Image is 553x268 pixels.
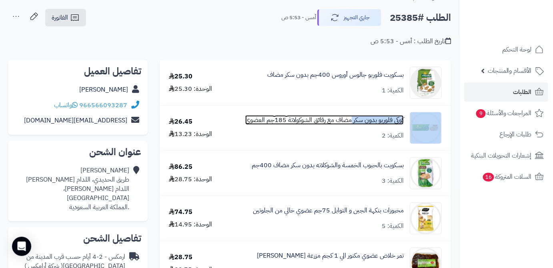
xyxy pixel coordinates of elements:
a: الفاتورة [45,9,86,26]
div: 86.25 [169,162,192,172]
div: الوحدة: 28.75 [169,175,212,184]
div: 25.30 [169,72,192,81]
div: [PERSON_NAME] طريق الحديدي، اللدام [PERSON_NAME] اللدام [PERSON_NAME]، [GEOGRAPHIC_DATA] .المملكة... [14,166,129,212]
div: 26.45 [169,117,192,126]
div: تاريخ الطلب : أمس - 5:53 ص [371,37,451,46]
a: [EMAIL_ADDRESS][DOMAIN_NAME] [24,116,127,125]
a: [PERSON_NAME] [79,85,128,94]
span: المراجعات والأسئلة [475,108,532,119]
div: 28.75 [169,253,192,262]
h2: الطلب #25385 [390,10,451,26]
a: إشعارات التحويلات البنكية [464,146,548,165]
img: 1694972402-81UH4+n6q3L._AC_SY741_-90x90.jpg [410,157,441,189]
div: الوحدة: 14.95 [169,220,212,229]
h2: تفاصيل الشحن [14,234,141,243]
a: السلات المتروكة16 [464,167,548,186]
span: الفاتورة [52,13,68,22]
a: طلبات الإرجاع [464,125,548,144]
button: جاري التجهيز [317,9,381,26]
a: مخبوزات بنكهة الجبن و التوابل 75جم عضوي خالي من الجلوتين [253,206,404,215]
span: لوحة التحكم [502,44,532,55]
div: Open Intercom Messenger [12,237,31,256]
div: الكمية: 5 [382,222,404,231]
a: لوحة التحكم [464,40,548,59]
img: 1051006-90x90.png [410,67,441,99]
span: الأقسام والمنتجات [488,65,532,76]
a: واتساب [54,100,78,110]
a: بسكويت فلوربو جالوس أوروس 400جم بدون سكر مضاف [267,70,404,80]
img: 10-90x90.png [410,112,441,144]
span: 16 [483,173,494,182]
span: إشعارات التحويلات البنكية [471,150,532,161]
small: أمس - 5:53 ص [281,14,316,22]
div: الكمية: 1 [382,86,404,95]
div: الكمية: 3 [382,176,404,186]
a: تمر خلاص عضوي مكنور الي 1 كجم مزرعة [PERSON_NAME] [257,251,404,260]
div: الكمية: 2 [382,131,404,140]
span: السلات المتروكة [482,171,532,182]
span: طلبات الإرجاع [499,129,532,140]
a: المراجعات والأسئلة9 [464,104,548,123]
span: 9 [476,109,486,118]
h2: تفاصيل العميل [14,66,141,76]
a: الطلبات [464,82,548,102]
span: الطلبات [513,86,532,98]
a: 966566093287 [79,100,127,110]
div: 74.75 [169,208,192,217]
img: logo-2.png [499,20,545,37]
img: 1710502869-img_5578774917522711211_8413164013038_1_L-90x90.jpg [410,202,441,234]
div: الوحدة: 13.23 [169,130,212,139]
h2: عنوان الشحن [14,147,141,157]
a: كوكي فلوربو بدون سكر مضاف مع رقائق الشوكولاتة 185جم العضوي [245,116,404,125]
a: بسكويت بالحبوب الخمسة والشوكلاته بدون سكر مضاف 400جم [252,161,404,170]
div: الوحدة: 25.30 [169,84,212,94]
